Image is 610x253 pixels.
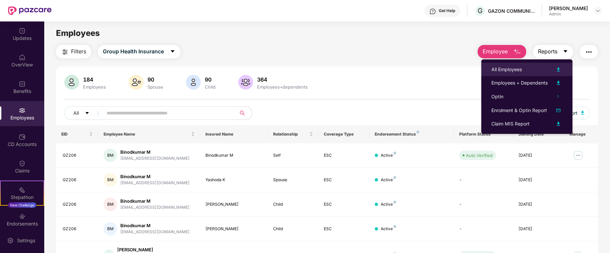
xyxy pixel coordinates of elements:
div: Spouse [273,177,313,183]
div: Claim MIS Report [491,120,530,128]
img: svg+xml;base64,PHN2ZyB4bWxucz0iaHR0cDovL3d3dy53My5vcmcvMjAwMC9zdmciIHhtbG5zOnhsaW5rPSJodHRwOi8vd3... [554,106,562,114]
div: [DATE] [518,152,559,159]
img: svg+xml;base64,PHN2ZyBpZD0iQmVuZWZpdHMiIHhtbG5zPSJodHRwOi8vd3d3LnczLm9yZy8yMDAwL3N2ZyIgd2lkdGg9Ij... [19,81,25,87]
div: Active [381,201,396,208]
div: Active [381,226,396,232]
div: ESC [324,152,364,159]
span: Employee Name [104,132,189,137]
div: Active [381,152,396,159]
div: GZ206 [63,201,93,208]
img: svg+xml;base64,PHN2ZyB4bWxucz0iaHR0cDovL3d3dy53My5vcmcvMjAwMC9zdmciIHhtbG5zOnhsaW5rPSJodHRwOi8vd3... [554,65,562,73]
div: Auto Verified [466,152,493,159]
button: Employee [478,45,526,58]
span: caret-down [563,49,568,55]
div: Binodkumar M [120,149,190,155]
th: EID [56,125,98,143]
div: Active [381,177,396,183]
div: [PERSON_NAME] [205,226,262,232]
div: GZ206 [63,177,93,183]
img: svg+xml;base64,PHN2ZyBpZD0iRW1wbG95ZWVzIiB4bWxucz0iaHR0cDovL3d3dy53My5vcmcvMjAwMC9zdmciIHdpZHRoPS... [19,107,25,114]
img: svg+xml;base64,PHN2ZyBpZD0iRHJvcGRvd24tMzJ4MzIiIHhtbG5zPSJodHRwOi8vd3d3LnczLm9yZy8yMDAwL3N2ZyIgd2... [595,8,601,13]
td: - [454,192,513,217]
div: Platform Status [459,132,508,137]
div: BM [104,198,117,211]
span: Relationship [273,132,308,137]
img: svg+xml;base64,PHN2ZyB4bWxucz0iaHR0cDovL3d3dy53My5vcmcvMjAwMC9zdmciIHdpZHRoPSI4IiBoZWlnaHQ9IjgiIH... [417,131,419,133]
span: right [556,95,560,98]
img: svg+xml;base64,PHN2ZyB4bWxucz0iaHR0cDovL3d3dy53My5vcmcvMjAwMC9zdmciIHdpZHRoPSIyNCIgaGVpZ2h0PSIyNC... [61,48,69,56]
div: Binodkumar M [120,173,190,180]
td: - [454,168,513,192]
img: svg+xml;base64,PHN2ZyBpZD0iQ0RfQWNjb3VudHMiIGRhdGEtbmFtZT0iQ0QgQWNjb3VudHMiIHhtbG5zPSJodHRwOi8vd3... [19,134,25,140]
div: Settings [15,237,37,244]
button: Group Health Insurancecaret-down [98,45,180,58]
div: Employees + Dependents [491,79,548,87]
div: 364 [256,76,309,83]
img: manageButton [573,150,584,161]
img: svg+xml;base64,PHN2ZyB4bWxucz0iaHR0cDovL3d3dy53My5vcmcvMjAwMC9zdmciIHdpZHRoPSI4IiBoZWlnaHQ9IjgiIH... [393,225,396,228]
div: BM [104,222,117,236]
img: svg+xml;base64,PHN2ZyBpZD0iSG9tZSIgeG1sbnM9Imh0dHA6Ly93d3cudzMub3JnLzIwMDAvc3ZnIiB3aWR0aD0iMjAiIG... [19,54,25,61]
div: Endorsement Status [375,132,449,137]
span: G [478,7,483,15]
span: Employees [56,28,100,38]
img: svg+xml;base64,PHN2ZyB4bWxucz0iaHR0cDovL3d3dy53My5vcmcvMjAwMC9zdmciIHdpZHRoPSIyMSIgaGVpZ2h0PSIyMC... [19,187,25,193]
span: Optin [491,94,503,99]
button: Reportscaret-down [533,45,573,58]
img: svg+xml;base64,PHN2ZyBpZD0iVXBkYXRlZCIgeG1sbnM9Imh0dHA6Ly93d3cudzMub3JnLzIwMDAvc3ZnIiB3aWR0aD0iMj... [19,28,25,34]
td: - [454,217,513,241]
img: svg+xml;base64,PHN2ZyB4bWxucz0iaHR0cDovL3d3dy53My5vcmcvMjAwMC9zdmciIHhtbG5zOnhsaW5rPSJodHRwOi8vd3... [554,79,562,87]
div: Yashoda K [205,177,262,183]
div: Child [273,226,313,232]
span: Group Health Insurance [103,47,164,56]
span: EID [61,132,88,137]
th: Employee Name [98,125,200,143]
div: BM [104,173,117,187]
div: [EMAIL_ADDRESS][DOMAIN_NAME] [120,180,190,186]
img: svg+xml;base64,PHN2ZyBpZD0iSGVscC0zMngzMiIgeG1sbnM9Imh0dHA6Ly93d3cudzMub3JnLzIwMDAvc3ZnIiB3aWR0aD... [429,8,436,15]
img: svg+xml;base64,PHN2ZyB4bWxucz0iaHR0cDovL3d3dy53My5vcmcvMjAwMC9zdmciIHhtbG5zOnhsaW5rPSJodHRwOi8vd3... [513,48,521,56]
div: GZ206 [63,152,93,159]
img: svg+xml;base64,PHN2ZyB4bWxucz0iaHR0cDovL3d3dy53My5vcmcvMjAwMC9zdmciIHdpZHRoPSI4IiBoZWlnaHQ9IjgiIH... [393,176,396,179]
img: svg+xml;base64,PHN2ZyB4bWxucz0iaHR0cDovL3d3dy53My5vcmcvMjAwMC9zdmciIHhtbG5zOnhsaW5rPSJodHRwOi8vd3... [129,75,143,90]
img: svg+xml;base64,PHN2ZyB4bWxucz0iaHR0cDovL3d3dy53My5vcmcvMjAwMC9zdmciIHdpZHRoPSIyNCIgaGVpZ2h0PSIyNC... [585,48,593,56]
button: Allcaret-down [64,106,105,120]
th: Relationship [268,125,319,143]
span: caret-down [170,49,175,55]
div: 90 [203,76,217,83]
div: Employees [82,84,107,90]
div: [EMAIL_ADDRESS][DOMAIN_NAME] [120,229,190,235]
div: Get Help [439,8,455,13]
div: Binodkumar M [205,152,262,159]
div: [EMAIL_ADDRESS][DOMAIN_NAME] [120,155,190,162]
div: Employees+dependents [256,84,309,90]
img: New Pazcare Logo [8,6,52,15]
button: Filters [56,45,91,58]
div: ESC [324,201,364,208]
span: Reports [538,47,557,56]
div: All Employees [491,66,522,73]
div: Stepathon [1,194,44,201]
div: 184 [82,76,107,83]
img: svg+xml;base64,PHN2ZyB4bWxucz0iaHR0cDovL3d3dy53My5vcmcvMjAwMC9zdmciIHdpZHRoPSI4IiBoZWlnaHQ9IjgiIH... [393,152,396,154]
div: GAZON COMMUNICATIONS INDIA LIMITED [488,8,535,14]
div: [EMAIL_ADDRESS][DOMAIN_NAME] [120,204,190,211]
span: search [236,110,249,116]
div: Binodkumar M [120,198,190,204]
div: BM [104,149,117,162]
div: GZ206 [63,226,93,232]
div: Enrolment & Optin Report [491,107,547,114]
div: Self [273,152,313,159]
img: svg+xml;base64,PHN2ZyB4bWxucz0iaHR0cDovL3d3dy53My5vcmcvMjAwMC9zdmciIHhtbG5zOnhsaW5rPSJodHRwOi8vd3... [64,75,79,90]
img: svg+xml;base64,PHN2ZyB4bWxucz0iaHR0cDovL3d3dy53My5vcmcvMjAwMC9zdmciIHhtbG5zOnhsaW5rPSJodHRwOi8vd3... [186,75,201,90]
div: Child [273,201,313,208]
th: Coverage Type [318,125,369,143]
div: [DATE] [518,226,559,232]
span: caret-down [85,111,89,116]
img: svg+xml;base64,PHN2ZyBpZD0iQ2xhaW0iIHhtbG5zPSJodHRwOi8vd3d3LnczLm9yZy8yMDAwL3N2ZyIgd2lkdGg9IjIwIi... [19,160,25,167]
div: Child [203,84,217,90]
img: svg+xml;base64,PHN2ZyB4bWxucz0iaHR0cDovL3d3dy53My5vcmcvMjAwMC9zdmciIHhtbG5zOnhsaW5rPSJodHRwOi8vd3... [238,75,253,90]
th: Insured Name [200,125,268,143]
div: [PERSON_NAME] [205,201,262,208]
div: Binodkumar M [120,222,190,229]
